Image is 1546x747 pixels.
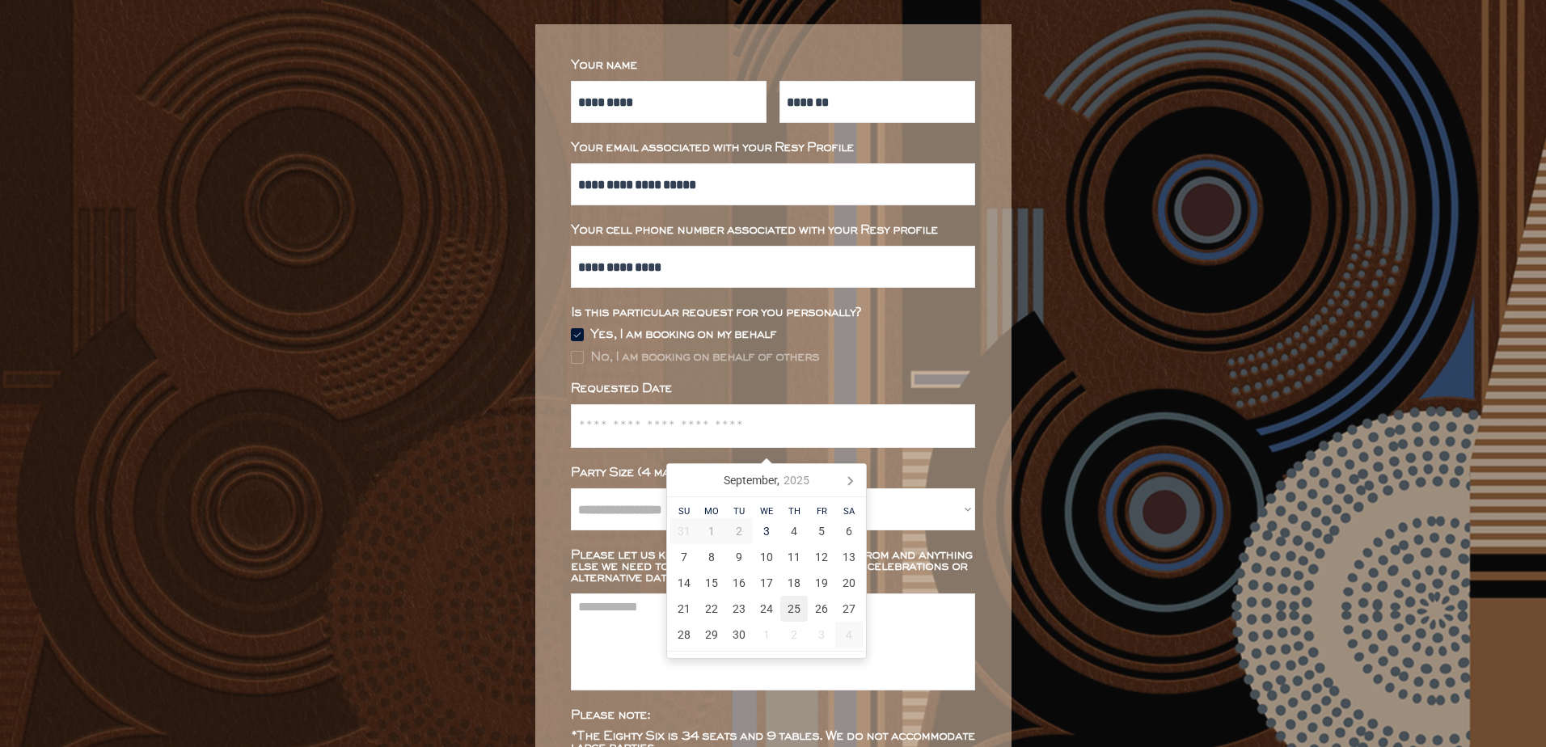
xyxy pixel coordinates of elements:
[725,622,753,648] div: 30
[835,518,863,544] div: 6
[717,467,815,493] div: September,
[698,596,725,622] div: 22
[808,507,835,516] div: Fr
[670,507,698,516] div: Su
[753,544,780,570] div: 10
[571,383,975,395] div: Requested Date
[753,570,780,596] div: 17
[670,518,698,544] div: 31
[571,328,584,341] img: Group%2048096532.svg
[808,570,835,596] div: 19
[725,596,753,622] div: 23
[698,507,725,516] div: Mo
[698,518,725,544] div: 1
[835,596,863,622] div: 27
[571,142,975,154] div: Your email associated with your Resy Profile
[725,544,753,570] div: 9
[571,550,975,584] div: Please let us know who you received this link from and anything else we need to know about your p...
[835,507,863,516] div: Sa
[780,518,808,544] div: 4
[835,544,863,570] div: 13
[780,570,808,596] div: 18
[780,507,808,516] div: Th
[571,307,975,319] div: Is this particular request for you personally?
[670,596,698,622] div: 21
[753,622,780,648] div: 1
[808,544,835,570] div: 12
[780,544,808,570] div: 11
[725,570,753,596] div: 16
[698,570,725,596] div: 15
[753,507,780,516] div: We
[590,352,819,363] div: No, I am booking on behalf of others
[835,570,863,596] div: 20
[670,570,698,596] div: 14
[698,544,725,570] div: 8
[725,507,753,516] div: Tu
[571,467,975,479] div: Party Size (4 maximum)
[753,518,780,544] div: 3
[698,622,725,648] div: 29
[571,60,975,71] div: Your name
[725,518,753,544] div: 2
[590,329,776,340] div: Yes, I am booking on my behalf
[571,710,975,721] div: Please note:
[571,351,584,364] img: Rectangle%20315%20%281%29.svg
[571,225,975,236] div: Your cell phone number associated with your Resy profile
[753,596,780,622] div: 24
[670,544,698,570] div: 7
[808,622,835,648] div: 3
[670,622,698,648] div: 28
[835,622,863,648] div: 4
[808,518,835,544] div: 5
[780,622,808,648] div: 2
[784,475,809,486] i: 2025
[780,596,808,622] div: 25
[808,596,835,622] div: 26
